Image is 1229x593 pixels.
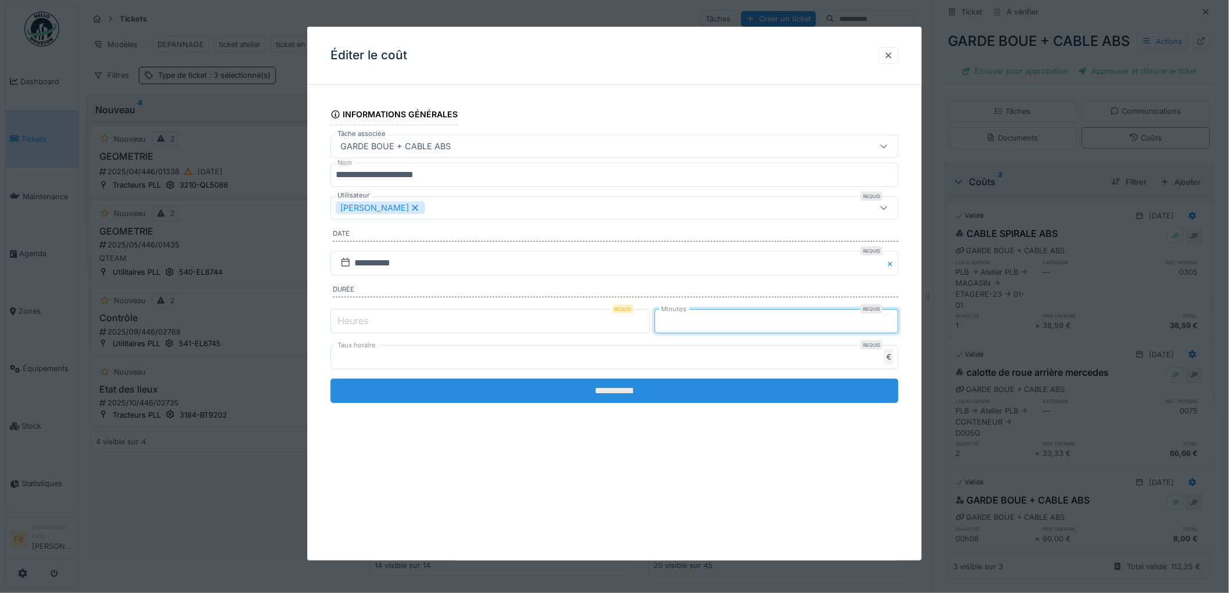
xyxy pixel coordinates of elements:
[861,246,882,256] div: Requis
[336,140,455,153] div: GARDE BOUE + CABLE ABS
[336,202,425,214] div: [PERSON_NAME]
[884,349,894,365] div: €
[333,229,899,242] label: Date
[335,314,371,328] label: Heures
[861,192,882,201] div: Requis
[330,48,407,63] h3: Éditer le coût
[886,251,899,275] button: Close
[330,106,458,125] div: Informations générales
[335,129,388,139] label: Tâche associée
[335,158,354,168] label: Nom
[861,340,882,350] div: Requis
[335,191,372,200] label: Utilisateur
[335,340,378,350] label: Taux horaire
[659,304,689,314] label: Minutes
[612,304,634,314] div: Requis
[861,304,882,314] div: Requis
[333,285,899,297] label: Durée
